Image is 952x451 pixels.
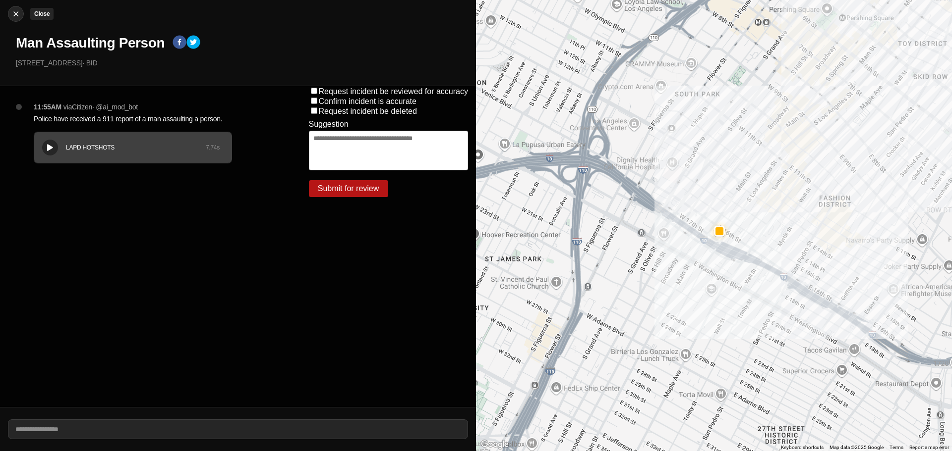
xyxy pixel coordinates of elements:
a: Terms (opens in new tab) [890,445,903,450]
button: Submit for review [309,180,388,197]
button: cancelClose [8,6,24,22]
label: Confirm incident is accurate [319,97,416,105]
button: facebook [173,35,186,51]
button: twitter [186,35,200,51]
h1: Man Assaulting Person [16,34,165,52]
span: Map data ©2025 Google [830,445,884,450]
p: 11:55AM [34,102,61,112]
div: 7.74 s [206,144,220,151]
p: [STREET_ADDRESS] · BID [16,58,468,68]
img: cancel [11,9,21,19]
label: Suggestion [309,120,349,129]
a: Report a map error [909,445,949,450]
img: Google [478,438,511,451]
p: Police have received a 911 report of a man assaulting a person. [34,114,269,124]
a: Open this area in Google Maps (opens a new window) [478,438,511,451]
p: via Citizen · @ ai_mod_bot [63,102,138,112]
small: Close [34,10,50,17]
label: Request incident be deleted [319,107,417,115]
label: Request incident be reviewed for accuracy [319,87,469,96]
button: Keyboard shortcuts [781,444,824,451]
div: LAPD HOTSHOTS [66,144,206,151]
